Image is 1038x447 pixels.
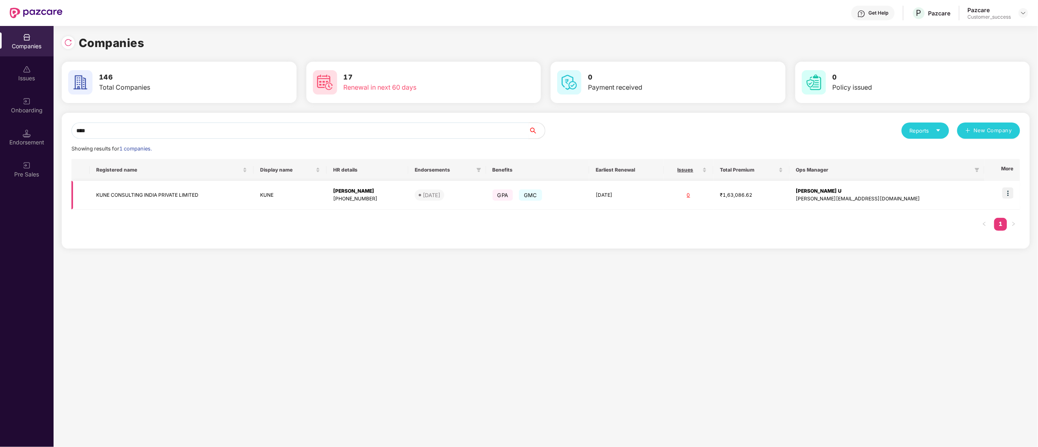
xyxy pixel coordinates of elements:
[936,128,941,133] span: caret-down
[519,189,542,201] span: GMC
[1002,187,1014,199] img: icon
[928,9,951,17] div: Pazcare
[90,159,254,181] th: Registered name
[910,127,941,135] div: Reports
[916,8,922,18] span: P
[99,82,245,92] div: Total Companies
[1020,10,1027,16] img: svg+xml;base64,PHN2ZyBpZD0iRHJvcGRvd24tMzJ4MzIiIHhtbG5zPSJodHRwOi8vd3d3LnczLm9yZy8yMDAwL3N2ZyIgd2...
[796,167,971,173] span: Ops Manager
[857,10,866,18] img: svg+xml;base64,PHN2ZyBpZD0iSGVscC0zMngzMiIgeG1sbnM9Imh0dHA6Ly93d3cudzMub3JnLzIwMDAvc3ZnIiB3aWR0aD...
[90,181,254,210] td: KUNE CONSULTING INDIA PRIVATE LIMITED
[68,70,93,95] img: svg+xml;base64,PHN2ZyB4bWxucz0iaHR0cDovL3d3dy53My5vcmcvMjAwMC9zdmciIHdpZHRoPSI2MCIgaGVpZ2h0PSI2MC...
[670,167,701,173] span: Issues
[23,129,31,138] img: svg+xml;base64,PHN2ZyB3aWR0aD0iMTQuNSIgaGVpZ2h0PSIxNC41IiB2aWV3Qm94PSIwIDAgMTYgMTYiIGZpbGw9Im5vbm...
[982,221,987,226] span: left
[1007,218,1020,231] li: Next Page
[423,191,440,199] div: [DATE]
[588,82,734,92] div: Payment received
[968,14,1011,20] div: Customer_success
[984,159,1020,181] th: More
[313,70,337,95] img: svg+xml;base64,PHN2ZyB4bWxucz0iaHR0cDovL3d3dy53My5vcmcvMjAwMC9zdmciIHdpZHRoPSI2MCIgaGVpZ2h0PSI2MC...
[528,127,545,134] span: search
[79,34,144,52] h1: Companies
[254,181,327,210] td: KUNE
[71,146,152,152] span: Showing results for
[713,159,790,181] th: Total Premium
[670,191,707,199] div: 0
[833,72,978,83] h3: 0
[493,189,513,201] span: GPA
[344,72,489,83] h3: 17
[973,165,981,175] span: filter
[23,33,31,41] img: svg+xml;base64,PHN2ZyBpZD0iQ29tcGFuaWVzIiB4bWxucz0iaHR0cDovL3d3dy53My5vcmcvMjAwMC9zdmciIHdpZHRoPS...
[557,70,581,95] img: svg+xml;base64,PHN2ZyB4bWxucz0iaHR0cDovL3d3dy53My5vcmcvMjAwMC9zdmciIHdpZHRoPSI2MCIgaGVpZ2h0PSI2MC...
[96,167,241,173] span: Registered name
[23,97,31,105] img: svg+xml;base64,PHN2ZyB3aWR0aD0iMjAiIGhlaWdodD0iMjAiIHZpZXdCb3g9IjAgMCAyMCAyMCIgZmlsbD0ibm9uZSIgeG...
[119,146,152,152] span: 1 companies.
[260,167,314,173] span: Display name
[978,218,991,231] li: Previous Page
[1007,218,1020,231] button: right
[588,72,734,83] h3: 0
[23,161,31,170] img: svg+xml;base64,PHN2ZyB3aWR0aD0iMjAiIGhlaWdodD0iMjAiIHZpZXdCb3g9IjAgMCAyMCAyMCIgZmlsbD0ibm9uZSIgeG...
[476,168,481,172] span: filter
[333,187,401,195] div: [PERSON_NAME]
[994,218,1007,230] a: 1
[796,195,978,203] div: [PERSON_NAME][EMAIL_ADDRESS][DOMAIN_NAME]
[486,159,590,181] th: Benefits
[589,181,663,210] td: [DATE]
[720,167,777,173] span: Total Premium
[869,10,889,16] div: Get Help
[833,82,978,92] div: Policy issued
[254,159,327,181] th: Display name
[475,165,483,175] span: filter
[994,218,1007,231] li: 1
[802,70,826,95] img: svg+xml;base64,PHN2ZyB4bWxucz0iaHR0cDovL3d3dy53My5vcmcvMjAwMC9zdmciIHdpZHRoPSI2MCIgaGVpZ2h0PSI2MC...
[344,82,489,92] div: Renewal in next 60 days
[968,6,1011,14] div: Pazcare
[974,127,1012,135] span: New Company
[415,167,473,173] span: Endorsements
[23,65,31,73] img: svg+xml;base64,PHN2ZyBpZD0iSXNzdWVzX2Rpc2FibGVkIiB4bWxucz0iaHR0cDovL3d3dy53My5vcmcvMjAwMC9zdmciIH...
[975,168,980,172] span: filter
[589,159,663,181] th: Earliest Renewal
[1011,221,1016,226] span: right
[333,195,401,203] div: [PHONE_NUMBER]
[796,187,978,195] div: [PERSON_NAME] U
[664,159,713,181] th: Issues
[64,39,72,47] img: svg+xml;base64,PHN2ZyBpZD0iUmVsb2FkLTMyeDMyIiB4bWxucz0iaHR0cDovL3d3dy53My5vcmcvMjAwMC9zdmciIHdpZH...
[720,191,783,199] div: ₹1,63,086.62
[327,159,408,181] th: HR details
[957,122,1020,139] button: plusNew Company
[99,72,245,83] h3: 146
[978,218,991,231] button: left
[528,122,545,139] button: search
[965,128,971,134] span: plus
[10,8,62,18] img: New Pazcare Logo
